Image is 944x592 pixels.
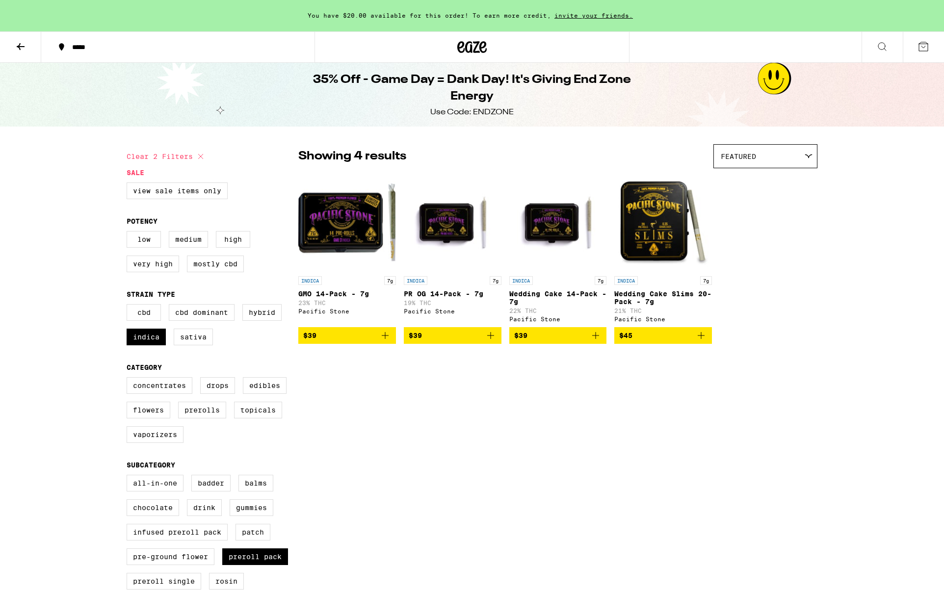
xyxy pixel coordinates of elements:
[619,332,632,339] span: $45
[384,276,396,285] p: 7g
[303,332,316,339] span: $39
[404,300,501,306] p: 19% THC
[298,327,396,344] button: Add to bag
[490,276,501,285] p: 7g
[509,316,607,322] div: Pacific Stone
[404,308,501,314] div: Pacific Stone
[298,276,322,285] p: INDICA
[127,461,175,469] legend: Subcategory
[614,276,638,285] p: INDICA
[127,524,228,541] label: Infused Preroll Pack
[187,499,222,516] label: Drink
[308,12,551,19] span: You have $20.00 available for this order! To earn more credit,
[551,12,636,19] span: invite your friends.
[509,308,607,314] p: 22% THC
[614,290,712,306] p: Wedding Cake Slims 20-Pack - 7g
[293,72,651,105] h1: 35% Off - Game Day = Dank Day! It's Giving End Zone Energy
[700,276,712,285] p: 7g
[191,475,231,491] label: Badder
[509,290,607,306] p: Wedding Cake 14-Pack - 7g
[209,573,244,590] label: Rosin
[404,290,501,298] p: PR OG 14-Pack - 7g
[509,173,607,327] a: Open page for Wedding Cake 14-Pack - 7g from Pacific Stone
[178,402,226,418] label: Prerolls
[236,524,270,541] label: Patch
[298,308,396,314] div: Pacific Stone
[404,173,501,327] a: Open page for PR OG 14-Pack - 7g from Pacific Stone
[298,173,396,271] img: Pacific Stone - GMO 14-Pack - 7g
[242,304,282,321] label: Hybrid
[174,329,213,345] label: Sativa
[230,499,273,516] label: Gummies
[169,231,208,248] label: Medium
[127,290,175,298] legend: Strain Type
[509,327,607,344] button: Add to bag
[127,548,214,565] label: Pre-ground Flower
[127,144,207,169] button: Clear 2 filters
[614,173,712,271] img: Pacific Stone - Wedding Cake Slims 20-Pack - 7g
[127,217,157,225] legend: Potency
[298,148,406,165] p: Showing 4 results
[409,332,422,339] span: $39
[238,475,273,491] label: Balms
[614,316,712,322] div: Pacific Stone
[721,153,756,160] span: Featured
[514,332,527,339] span: $39
[404,327,501,344] button: Add to bag
[234,402,282,418] label: Topicals
[127,182,228,199] label: View Sale Items Only
[127,573,201,590] label: Preroll Single
[430,107,514,118] div: Use Code: ENDZONE
[127,169,144,177] legend: Sale
[222,548,288,565] label: Preroll Pack
[127,499,179,516] label: Chocolate
[127,377,192,394] label: Concentrates
[127,475,184,491] label: All-In-One
[614,308,712,314] p: 21% THC
[614,327,712,344] button: Add to bag
[595,276,606,285] p: 7g
[243,377,287,394] label: Edibles
[127,402,170,418] label: Flowers
[216,231,250,248] label: High
[509,276,533,285] p: INDICA
[614,173,712,327] a: Open page for Wedding Cake Slims 20-Pack - 7g from Pacific Stone
[509,173,607,271] img: Pacific Stone - Wedding Cake 14-Pack - 7g
[200,377,235,394] label: Drops
[127,231,161,248] label: Low
[404,276,427,285] p: INDICA
[404,173,501,271] img: Pacific Stone - PR OG 14-Pack - 7g
[298,173,396,327] a: Open page for GMO 14-Pack - 7g from Pacific Stone
[298,300,396,306] p: 23% THC
[127,329,166,345] label: Indica
[187,256,244,272] label: Mostly CBD
[169,304,235,321] label: CBD Dominant
[127,256,179,272] label: Very High
[298,290,396,298] p: GMO 14-Pack - 7g
[127,363,162,371] legend: Category
[127,304,161,321] label: CBD
[127,426,184,443] label: Vaporizers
